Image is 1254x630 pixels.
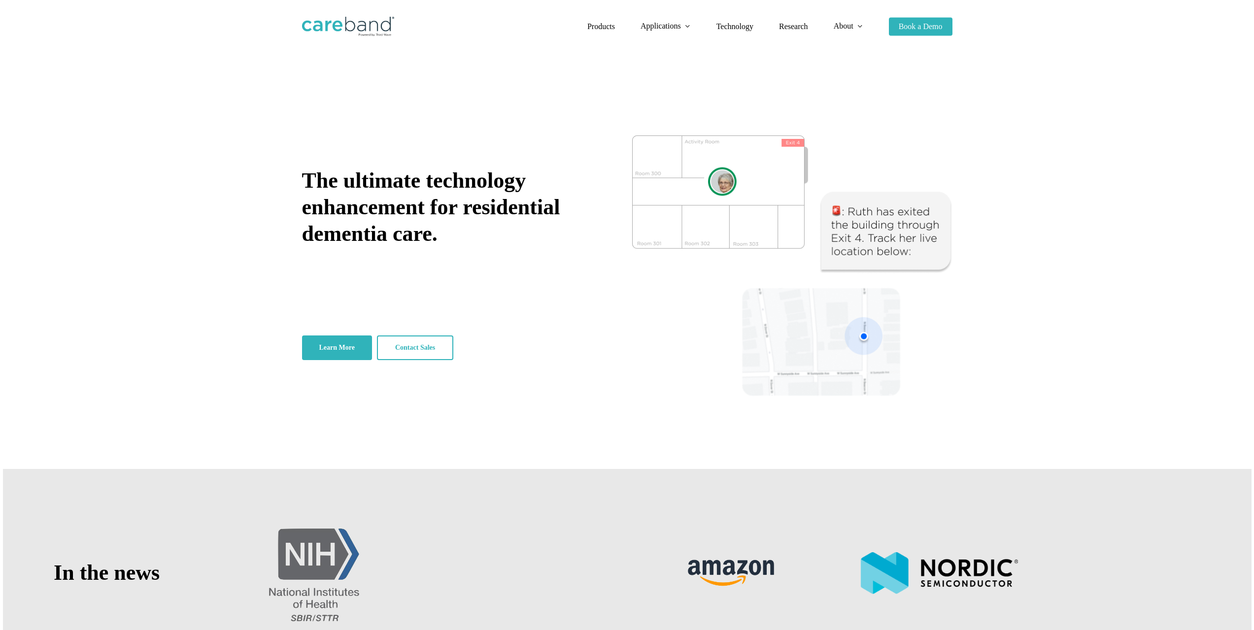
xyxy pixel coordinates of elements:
[632,135,952,397] img: CareBand tracking system
[28,560,186,586] h2: In the news
[302,168,560,246] span: The ultimate technology enhancement for residential dementia care.
[302,17,394,36] img: CareBand
[641,22,681,30] span: Applications
[889,23,952,31] a: Book a Demo
[377,335,453,360] a: Contact Sales
[716,23,753,31] a: Technology
[395,343,435,353] span: Contact Sales
[716,22,753,31] span: Technology
[641,22,691,31] a: Applications
[587,22,615,31] span: Products
[319,343,355,353] span: Learn More
[834,22,863,31] a: About
[899,22,943,31] span: Book a Demo
[834,22,853,30] span: About
[302,335,372,360] a: Learn More
[779,23,808,31] a: Research
[779,22,808,31] span: Research
[587,23,615,31] a: Products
